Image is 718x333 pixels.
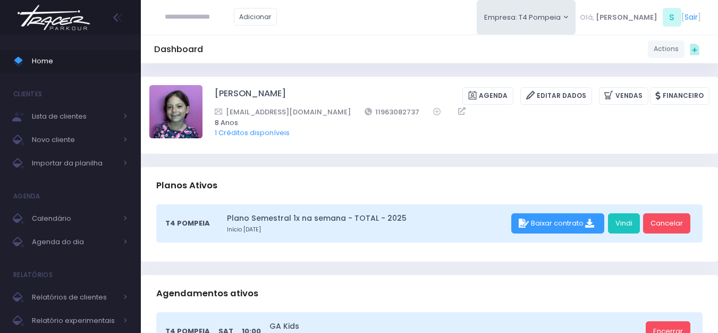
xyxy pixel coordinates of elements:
[156,278,258,309] h3: Agendamentos ativos
[215,87,286,105] a: [PERSON_NAME]
[32,110,117,123] span: Lista de clientes
[599,87,648,105] a: Vendas
[608,213,640,234] a: Vindi
[580,12,594,23] span: Olá,
[165,218,210,229] span: T4 Pompeia
[650,87,709,105] a: Financeiro
[234,8,277,26] a: Adicionar
[269,321,642,332] a: GA Kids
[13,186,40,207] h4: Agenda
[663,8,681,27] span: S
[215,128,290,138] a: 1 Créditos disponíveis
[32,133,117,147] span: Novo cliente
[32,156,117,170] span: Importar da planilha
[149,85,202,138] img: Irene Zylbersztajn de Sá
[576,5,705,29] div: [ ]
[215,106,351,118] a: [EMAIL_ADDRESS][DOMAIN_NAME]
[156,170,217,201] h3: Planos Ativos
[648,40,685,58] a: Actions
[227,226,508,234] small: Início [DATE]
[520,87,592,105] a: Editar Dados
[596,12,657,23] span: [PERSON_NAME]
[32,54,128,68] span: Home
[215,118,696,128] span: 8 Anos
[32,235,117,249] span: Agenda do dia
[462,87,513,105] a: Agenda
[32,212,117,226] span: Calendário
[13,84,42,105] h4: Clientes
[32,290,117,304] span: Relatórios de clientes
[227,213,508,224] a: Plano Semestral 1x na semana - TOTAL - 2025
[154,44,203,55] h5: Dashboard
[511,213,604,234] div: Baixar contrato
[643,213,690,234] a: Cancelar
[13,264,53,286] h4: Relatórios
[685,12,698,23] a: Sair
[32,314,117,328] span: Relatório experimentais
[365,106,420,118] a: 11963082737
